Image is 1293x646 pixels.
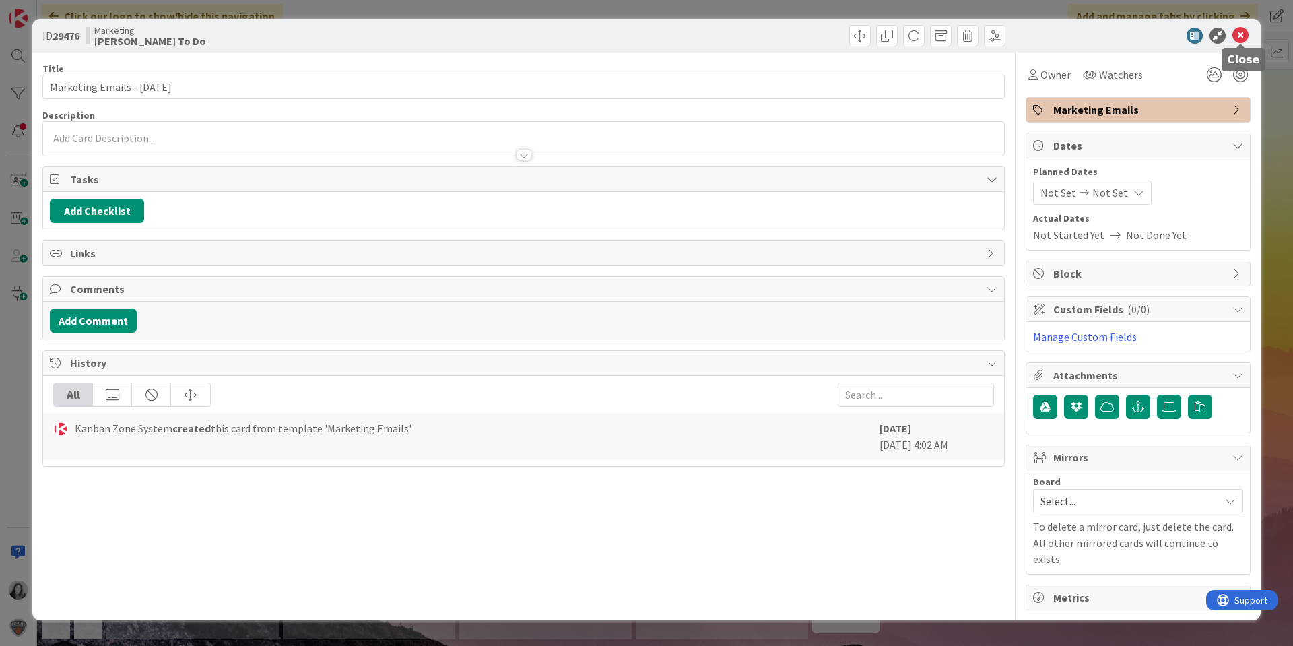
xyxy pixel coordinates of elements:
[1053,449,1226,465] span: Mirrors
[70,245,980,261] span: Links
[42,28,79,44] span: ID
[1033,165,1243,179] span: Planned Dates
[1033,227,1104,243] span: Not Started Yet
[1040,185,1076,201] span: Not Set
[1099,67,1143,83] span: Watchers
[1053,137,1226,154] span: Dates
[1053,589,1226,606] span: Metrics
[172,422,211,435] b: created
[94,25,206,36] span: Marketing
[1053,301,1226,317] span: Custom Fields
[75,420,411,437] span: Kanban Zone System this card from template 'Marketing Emails'
[54,383,93,406] div: All
[1227,53,1260,66] h5: Close
[1126,227,1187,243] span: Not Done Yet
[94,36,206,46] b: [PERSON_NAME] To Do
[50,309,137,333] button: Add Comment
[1040,492,1213,511] span: Select...
[28,2,61,18] span: Support
[1033,330,1137,344] a: Manage Custom Fields
[1053,102,1226,118] span: Marketing Emails
[42,109,95,121] span: Description
[53,422,68,437] img: KS
[1033,477,1061,486] span: Board
[1033,212,1243,226] span: Actual Dates
[42,75,1005,99] input: type card name here...
[838,383,994,407] input: Search...
[880,422,911,435] b: [DATE]
[53,29,79,42] b: 29476
[1053,367,1226,383] span: Attachments
[70,355,980,371] span: History
[1040,67,1071,83] span: Owner
[1053,265,1226,282] span: Block
[50,199,144,223] button: Add Checklist
[880,420,994,453] div: [DATE] 4:02 AM
[42,63,64,75] label: Title
[1127,302,1150,316] span: ( 0/0 )
[1033,519,1243,567] p: To delete a mirror card, just delete the card. All other mirrored cards will continue to exists.
[70,281,980,297] span: Comments
[70,171,980,187] span: Tasks
[1092,185,1128,201] span: Not Set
